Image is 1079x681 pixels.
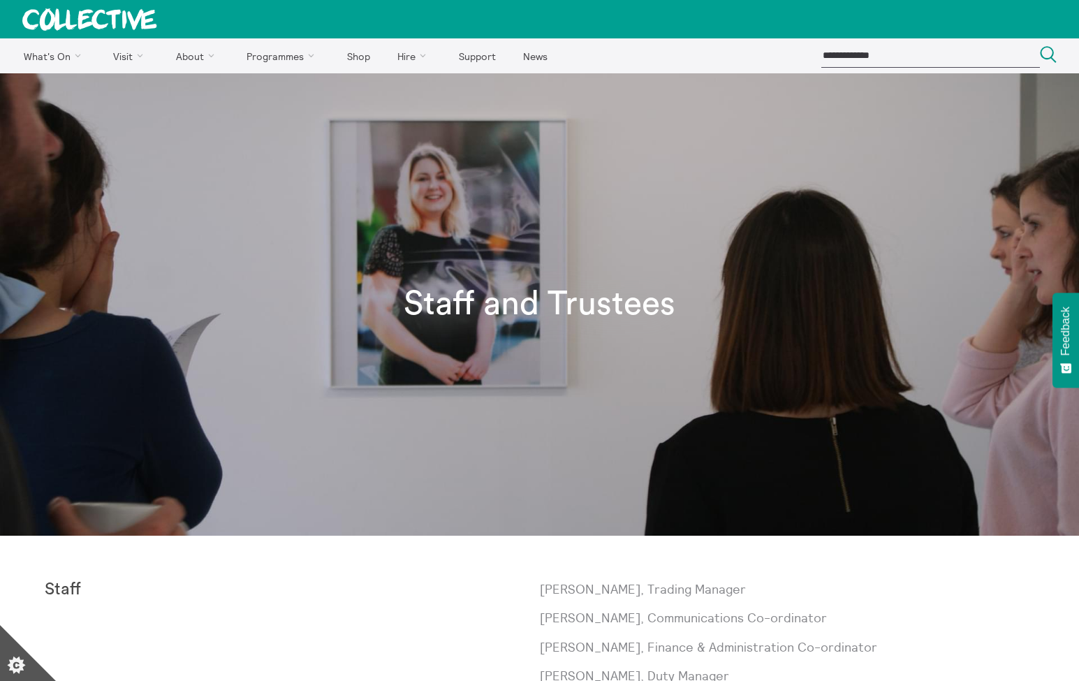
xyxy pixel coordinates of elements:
[386,38,444,73] a: Hire
[335,38,382,73] a: Shop
[11,38,98,73] a: What's On
[101,38,161,73] a: Visit
[511,38,559,73] a: News
[235,38,332,73] a: Programmes
[45,581,81,598] strong: Staff
[540,638,1035,656] p: [PERSON_NAME], Finance & Administration Co-ordinator
[446,38,508,73] a: Support
[1052,293,1079,388] button: Feedback - Show survey
[1059,307,1072,356] span: Feedback
[163,38,232,73] a: About
[540,580,1035,598] p: [PERSON_NAME], Trading Manager
[540,609,1035,627] p: [PERSON_NAME], Communications Co-ordinator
